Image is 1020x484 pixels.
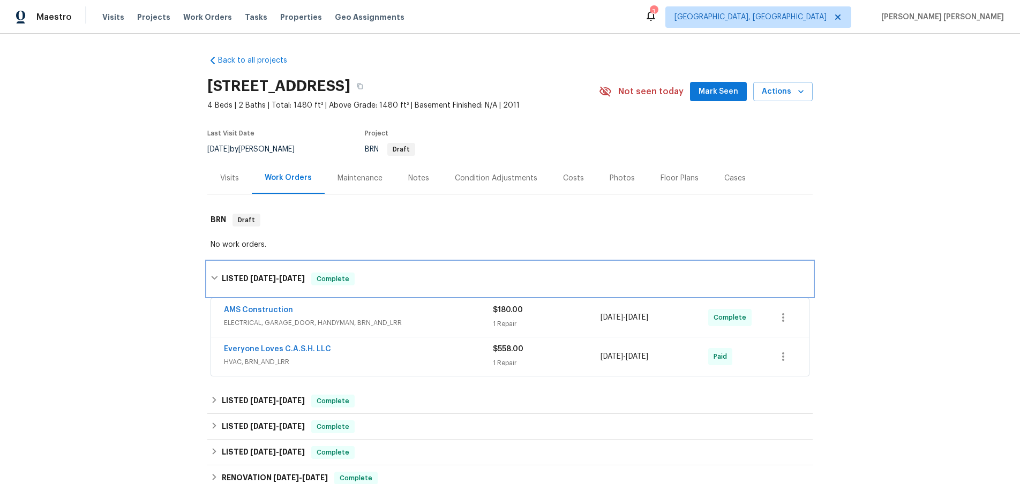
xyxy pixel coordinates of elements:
[273,474,299,481] span: [DATE]
[245,13,267,21] span: Tasks
[265,172,312,183] div: Work Orders
[408,173,429,184] div: Notes
[365,146,415,153] span: BRN
[102,12,124,22] span: Visits
[207,414,813,440] div: LISTED [DATE]-[DATE]Complete
[222,395,305,407] h6: LISTED
[207,81,350,92] h2: [STREET_ADDRESS]
[350,77,370,96] button: Copy Address
[690,82,747,102] button: Mark Seen
[207,203,813,237] div: BRN Draft
[610,173,635,184] div: Photos
[312,396,354,406] span: Complete
[222,420,305,433] h6: LISTED
[250,397,276,404] span: [DATE]
[601,312,648,323] span: -
[207,388,813,414] div: LISTED [DATE]-[DATE]Complete
[224,345,331,353] a: Everyone Loves C.A.S.H. LLC
[250,275,305,282] span: -
[674,12,827,22] span: [GEOGRAPHIC_DATA], [GEOGRAPHIC_DATA]
[207,143,307,156] div: by [PERSON_NAME]
[220,173,239,184] div: Visits
[250,448,276,456] span: [DATE]
[388,146,414,153] span: Draft
[714,351,731,362] span: Paid
[279,422,305,430] span: [DATE]
[207,100,599,111] span: 4 Beds | 2 Baths | Total: 1480 ft² | Above Grade: 1480 ft² | Basement Finished: N/A | 2011
[601,351,648,362] span: -
[877,12,1004,22] span: [PERSON_NAME] [PERSON_NAME]
[279,275,305,282] span: [DATE]
[493,358,601,368] div: 1 Repair
[36,12,72,22] span: Maestro
[273,474,328,481] span: -
[207,55,310,66] a: Back to all projects
[626,314,648,321] span: [DATE]
[312,421,354,432] span: Complete
[224,306,293,314] a: AMS Construction
[250,448,305,456] span: -
[280,12,322,22] span: Properties
[762,85,804,99] span: Actions
[601,314,623,321] span: [DATE]
[699,85,738,99] span: Mark Seen
[337,173,382,184] div: Maintenance
[250,422,276,430] span: [DATE]
[724,173,746,184] div: Cases
[211,239,809,250] div: No work orders.
[207,440,813,465] div: LISTED [DATE]-[DATE]Complete
[661,173,699,184] div: Floor Plans
[563,173,584,184] div: Costs
[714,312,751,323] span: Complete
[618,86,684,97] span: Not seen today
[312,447,354,458] span: Complete
[455,173,537,184] div: Condition Adjustments
[365,130,388,137] span: Project
[250,275,276,282] span: [DATE]
[250,397,305,404] span: -
[211,214,226,226] h6: BRN
[224,317,493,328] span: ELECTRICAL, GARAGE_DOOR, HANDYMAN, BRN_AND_LRR
[312,274,354,284] span: Complete
[302,474,328,481] span: [DATE]
[234,215,259,225] span: Draft
[207,146,230,153] span: [DATE]
[753,82,813,102] button: Actions
[601,353,623,360] span: [DATE]
[493,319,601,329] div: 1 Repair
[222,273,305,285] h6: LISTED
[183,12,232,22] span: Work Orders
[250,422,305,430] span: -
[222,446,305,459] h6: LISTED
[650,6,657,17] div: 3
[493,306,523,314] span: $180.00
[137,12,170,22] span: Projects
[279,397,305,404] span: [DATE]
[335,12,404,22] span: Geo Assignments
[493,345,523,353] span: $558.00
[335,473,377,483] span: Complete
[207,130,254,137] span: Last Visit Date
[224,357,493,367] span: HVAC, BRN_AND_LRR
[207,262,813,296] div: LISTED [DATE]-[DATE]Complete
[279,448,305,456] span: [DATE]
[626,353,648,360] span: [DATE]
